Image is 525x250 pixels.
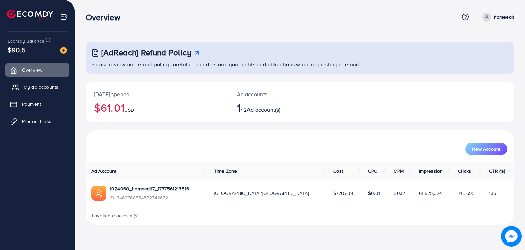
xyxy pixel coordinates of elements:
[8,45,26,55] span: $90.5
[110,194,189,201] span: ID: 7462768554572742672
[8,38,44,45] span: Ecomdy Balance
[480,13,514,22] a: homeedit
[22,66,42,73] span: Overview
[60,47,67,54] img: image
[101,48,191,58] h3: [AdReach] Refund Policy
[214,167,237,174] span: Time Zone
[60,13,68,21] img: menu
[5,63,69,77] a: Overview
[7,10,53,20] img: logo
[124,107,134,113] span: USD
[368,190,380,197] span: $0.01
[237,90,327,98] p: Ad accounts
[22,118,51,125] span: Product Links
[5,97,69,111] a: Payment
[5,80,69,94] a: My ad accounts
[472,147,500,151] span: New Account
[419,167,443,174] span: Impression
[333,190,353,197] span: $7707.09
[94,90,220,98] p: [DATE] spends
[110,185,189,192] a: 1024060_homeedit7_1737561213516
[94,101,220,114] h2: $61.01
[489,167,505,174] span: CTR (%)
[501,226,521,246] img: image
[91,186,106,201] img: ic-ads-acc.e4c84228.svg
[22,101,41,108] span: Payment
[247,106,280,113] span: Ad account(s)
[86,12,126,22] h3: Overview
[91,212,139,219] span: 1 available account(s)
[494,13,514,21] p: homeedit
[394,167,403,174] span: CPM
[237,100,241,115] span: 1
[91,60,510,68] p: Please review our refund policy carefully to understand your rights and obligations when requesti...
[24,84,58,90] span: My ad accounts
[419,190,442,197] span: 61,825,374
[333,167,343,174] span: Cost
[237,101,327,114] h2: / 2
[458,167,471,174] span: Clicks
[489,190,496,197] span: 1.16
[394,190,405,197] span: $0.12
[214,190,309,197] span: [GEOGRAPHIC_DATA]/[GEOGRAPHIC_DATA]
[465,143,507,155] button: New Account
[458,190,474,197] span: 715,695
[91,167,117,174] span: Ad Account
[368,167,377,174] span: CPC
[5,114,69,128] a: Product Links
